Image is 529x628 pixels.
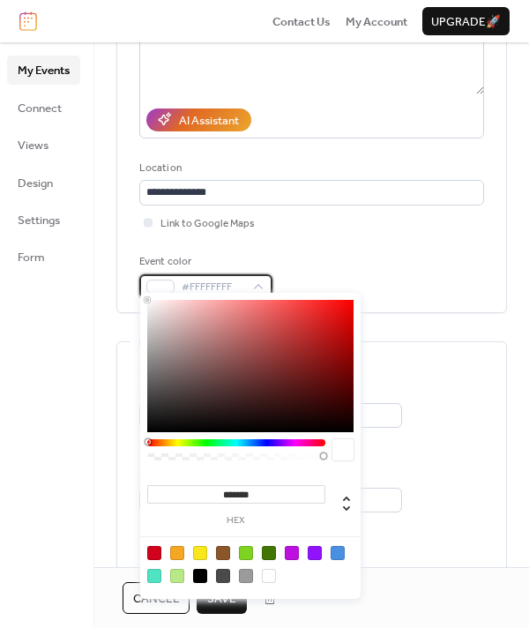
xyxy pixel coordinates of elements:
label: hex [147,516,325,526]
div: AI Assistant [179,112,239,130]
div: Event color [139,253,269,271]
a: Connect [7,93,80,122]
div: #F5A623 [170,546,184,560]
span: Form [18,249,45,266]
span: My Account [346,13,407,31]
span: Connect [18,100,62,117]
div: #50E3C2 [147,569,161,583]
span: Cancel [133,590,179,608]
div: #BD10E0 [285,546,299,560]
a: Design [7,168,80,197]
div: #417505 [262,546,276,560]
div: #FFFFFF [262,569,276,583]
span: My Events [18,62,70,79]
div: #8B572A [216,546,230,560]
div: #D0021B [147,546,161,560]
a: My Account [346,12,407,30]
button: Upgrade🚀 [422,7,510,35]
div: #B8E986 [170,569,184,583]
a: My Events [7,56,80,84]
span: #FFFFFFFF [182,279,244,296]
span: Contact Us [272,13,331,31]
span: Link to Google Maps [160,215,255,233]
a: Views [7,131,80,159]
span: Settings [18,212,60,229]
img: logo [19,11,37,31]
a: Settings [7,206,80,234]
span: Upgrade 🚀 [431,13,501,31]
button: Cancel [123,582,190,614]
div: Location [139,160,481,177]
div: #4A4A4A [216,569,230,583]
span: Design [18,175,53,192]
a: Contact Us [272,12,331,30]
span: Save [207,590,236,608]
a: Form [7,243,80,271]
div: #9013FE [308,546,322,560]
div: #4A90E2 [331,546,345,560]
div: #F8E71C [193,546,207,560]
div: #000000 [193,569,207,583]
button: AI Assistant [146,108,251,131]
span: Views [18,137,48,154]
div: #7ED321 [239,546,253,560]
div: #9B9B9B [239,569,253,583]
